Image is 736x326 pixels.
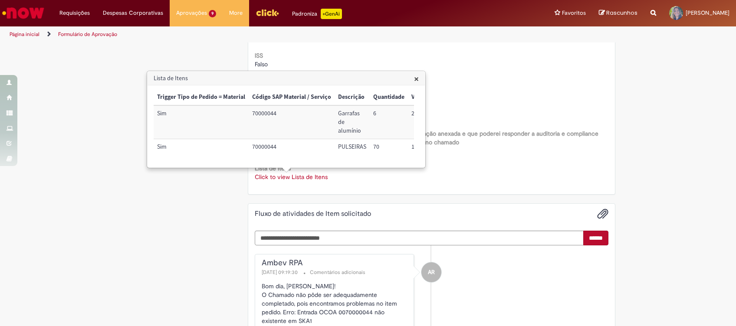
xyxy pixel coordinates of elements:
small: Comentários adicionais [310,269,365,276]
span: Aprovações [176,9,207,17]
a: Página inicial [10,31,39,38]
td: Código SAP Material / Serviço: 70000044 [249,139,335,155]
textarea: Digite sua mensagem aqui... [255,231,584,245]
button: Close [414,74,419,83]
th: Valor Unitário [408,89,453,105]
b: Declaro que as informações preenchidas correspondem a cotação anexada e que poderei responder a a... [255,130,598,146]
span: [PERSON_NAME] [686,9,729,16]
ul: Trilhas de página [7,26,484,42]
span: Rascunhos [606,9,637,17]
div: Lista de Itens [147,71,426,168]
th: Quantidade [370,89,408,105]
td: Quantidade: 70 [370,139,408,155]
td: Descrição: Garrafas de alumínio [335,105,370,139]
div: Ambev RPA [262,259,410,267]
span: Requisições [59,9,90,17]
div: Padroniza [292,9,342,19]
span: AR [428,262,435,283]
img: click_logo_yellow_360x200.png [256,6,279,19]
span: 9 [209,10,216,17]
h2: Fluxo de atividades de Item solicitado Histórico de tíquete [255,210,371,218]
td: Valor Unitário: 25,00 [408,105,453,139]
img: ServiceNow [1,4,46,22]
td: Quantidade: 6 [370,105,408,139]
button: Adicionar anexos [597,208,608,219]
b: ISS [255,52,263,59]
h3: Lista de Itens [148,72,425,85]
span: Despesas Corporativas [103,9,163,17]
td: Trigger Tipo de Pedido = Material: Sim [154,139,249,155]
th: Código SAP Material / Serviço [249,89,335,105]
td: Descrição: PULSEIRAS [335,139,370,155]
b: Lista de Itens [255,164,291,172]
td: Trigger Tipo de Pedido = Material: Sim [154,105,249,139]
th: Trigger Tipo de Pedido = Material [154,89,249,105]
p: +GenAi [321,9,342,19]
td: Código SAP Material / Serviço: 70000044 [249,105,335,139]
span: Falso [255,60,268,68]
span: × [414,73,419,85]
span: Favoritos [562,9,586,17]
a: Click to view Lista de Itens [255,173,328,181]
div: Ambev RPA [421,262,441,282]
a: Formulário de Aprovação [58,31,117,38]
th: Descrição [335,89,370,105]
span: [DATE] 09:19:30 [262,269,299,276]
span: More [229,9,243,17]
td: Valor Unitário: 1,50 [408,139,453,155]
a: Rascunhos [599,9,637,17]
